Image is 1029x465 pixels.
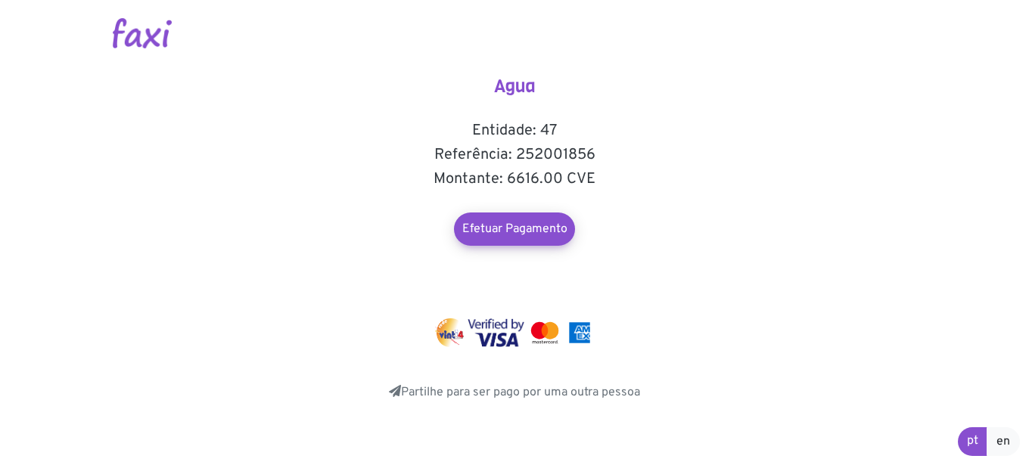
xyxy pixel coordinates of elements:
h5: Referência: 252001856 [363,146,666,164]
img: mastercard [527,318,562,347]
img: mastercard [565,318,594,347]
img: vinti4 [435,318,465,347]
h4: Agua [363,76,666,98]
a: en [987,427,1020,456]
img: visa [468,318,524,347]
a: pt [958,427,987,456]
a: Efetuar Pagamento [454,212,575,246]
a: Partilhe para ser pago por uma outra pessoa [389,385,640,400]
h5: Montante: 6616.00 CVE [363,170,666,188]
h5: Entidade: 47 [363,122,666,140]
